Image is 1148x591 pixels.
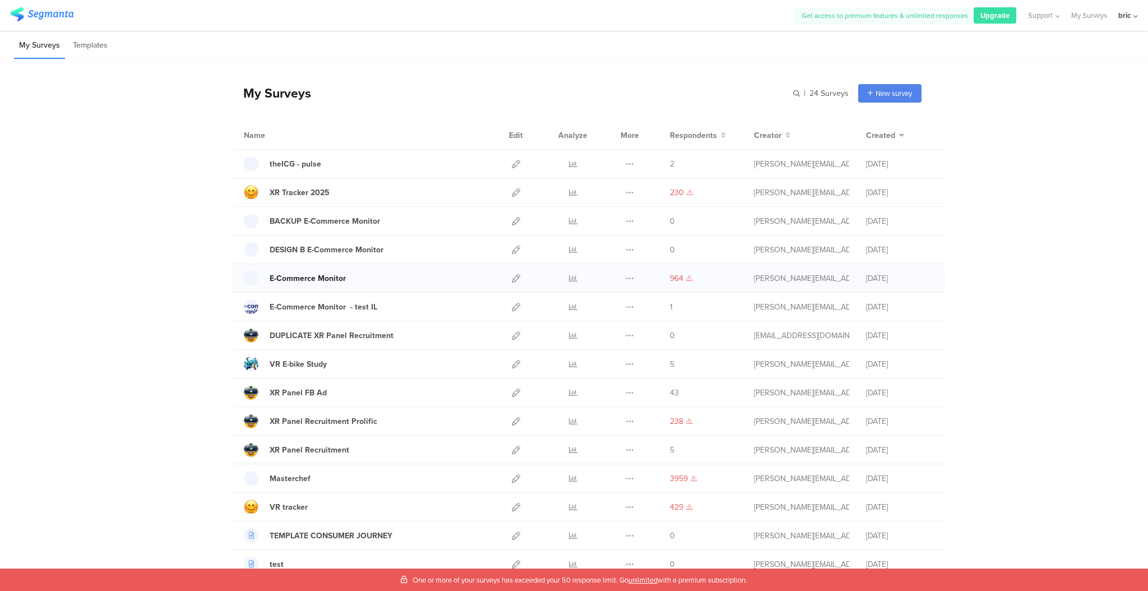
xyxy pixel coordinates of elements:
button: Creator [754,130,790,141]
a: E-Commerce Monitor [244,271,346,285]
span: 0 [670,244,675,256]
div: VR E-bike Study [270,358,327,370]
span: 1 [670,301,673,313]
div: DUPLICATE XR Panel Recruitment [270,330,394,341]
div: [DATE] [866,501,933,513]
div: barbara@bric.amsterdam [754,558,849,570]
div: [DATE] [866,273,933,284]
span: Created [866,130,895,141]
a: XR Panel FB Ad [244,385,327,400]
span: Upgrade [980,10,1010,21]
div: theICG - pulse [270,158,321,170]
div: barbara@bric.amsterdam [754,530,849,542]
a: VR tracker [244,500,308,514]
div: XR Panel Recruitment Prolific [270,415,377,427]
div: barbara@bric.amsterdam [754,358,849,370]
div: Name [244,130,311,141]
div: VR tracker [270,501,308,513]
img: segmanta logo [10,7,73,21]
span: 238 [670,415,683,427]
div: barbara@bric.amsterdam [754,444,849,456]
div: barbara@bric.amsterdam [754,473,849,484]
span: 0 [670,215,675,227]
a: BACKUP E-Commerce Monitor [244,214,380,228]
div: barbara@bric.amsterdam [754,158,849,170]
li: My Surveys [14,33,65,59]
span: Respondents [670,130,717,141]
div: E-Commerce Monitor - test IL [270,301,377,313]
div: DESIGN B E-Commerce Monitor [270,244,383,256]
div: [DATE] [866,215,933,227]
div: [DATE] [866,301,933,313]
li: Templates [68,33,113,59]
div: support@segmanta.com [754,330,849,341]
div: My Surveys [232,84,311,103]
a: theICG - pulse [244,156,321,171]
div: barbara@bric.amsterdam [754,501,849,513]
div: More [618,121,642,149]
div: Edit [504,121,528,149]
div: barbara@bric.amsterdam [754,187,849,198]
div: [DATE] [866,244,933,256]
a: E-Commerce Monitor - test IL [244,299,377,314]
div: barbara@bric.amsterdam [754,387,849,399]
a: TEMPLATE CONSUMER JOURNEY [244,528,392,543]
div: [DATE] [866,330,933,341]
a: VR E-bike Study [244,357,327,371]
div: [DATE] [866,558,933,570]
div: barbara@bric.amsterdam [754,301,849,313]
button: Created [866,130,904,141]
span: 5 [670,444,674,456]
div: [DATE] [866,530,933,542]
a: DESIGN B E-Commerce Monitor [244,242,383,257]
span: 43 [670,387,679,399]
div: [DATE] [866,444,933,456]
a: XR Panel Recruitment Prolific [244,414,377,428]
span: 0 [670,558,675,570]
div: [DATE] [866,473,933,484]
a: test [244,557,284,571]
span: | [802,87,807,99]
a: XR Tracker 2025 [244,185,330,200]
div: barbara@bric.amsterdam [754,273,849,284]
span: Get access to premium features & unlimited responses [802,11,968,21]
div: barbara@bric.amsterdam [754,415,849,427]
span: 964 [670,273,683,284]
button: Respondents [670,130,726,141]
span: 3959 [670,473,688,484]
div: [DATE] [866,158,933,170]
div: XR Panel Recruitment [270,444,349,456]
div: bric [1118,10,1131,21]
a: Masterchef [244,471,311,486]
a: DUPLICATE XR Panel Recruitment [244,328,394,343]
div: TEMPLATE CONSUMER JOURNEY [270,530,392,542]
span: 5 [670,358,674,370]
span: New survey [876,88,912,99]
div: [DATE] [866,187,933,198]
div: XR Panel FB Ad [270,387,327,399]
span: 0 [670,530,675,542]
span: 429 [670,501,683,513]
a: XR Panel Recruitment [244,442,349,457]
div: Masterchef [270,473,311,484]
div: barbara@bric.amsterdam [754,215,849,227]
div: [DATE] [866,415,933,427]
span: unlimited [628,575,658,585]
span: 24 Surveys [809,87,849,99]
span: Support [1028,10,1053,21]
span: Creator [754,130,781,141]
div: test [270,558,284,570]
div: Analyze [556,121,590,149]
span: 0 [670,330,675,341]
div: [DATE] [866,387,933,399]
span: 2 [670,158,674,170]
div: [DATE] [866,358,933,370]
div: BACKUP E-Commerce Monitor [270,215,380,227]
span: 230 [670,187,684,198]
div: barbara@bric.amsterdam [754,244,849,256]
span: One or more of your surveys has exceeded your 50 response limit. Go with a premium subscription. [413,575,747,585]
div: E-Commerce Monitor [270,273,346,284]
div: XR Tracker 2025 [270,187,330,198]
